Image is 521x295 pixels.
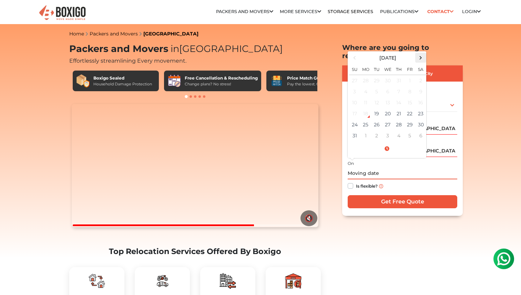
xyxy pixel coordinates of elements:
h2: Where are you going to relocate? [342,43,463,60]
a: Packers and Movers [90,31,138,37]
span: Next Month [416,53,426,62]
img: whatsapp-icon.svg [7,7,21,21]
th: Th [393,63,404,75]
div: Change plans? No stress! [185,81,258,87]
span: Previous Month [350,53,359,62]
img: boxigo_packers_and_movers_plan [154,273,171,289]
a: Storage Services [328,9,373,14]
th: Sa [415,63,426,75]
th: Su [349,63,360,75]
h2: Top Relocation Services Offered By Boxigo [69,247,321,256]
div: Price Match Guarantee [287,75,339,81]
span: in [171,43,179,54]
img: Boxigo Sealed [76,74,90,88]
div: Boxigo Sealed [93,75,152,81]
button: 🔇 [300,210,317,226]
a: Publications [380,9,418,14]
h1: Packers and Movers [69,43,321,55]
th: Select Month [360,53,415,63]
img: boxigo_packers_and_movers_plan [89,273,105,289]
img: info [379,184,383,188]
div: 18 [360,108,371,119]
a: Login [462,9,481,14]
span: Effortlessly streamlining Every movement. [69,57,186,64]
input: Moving date [348,167,457,179]
th: We [382,63,393,75]
div: Pay the lowest. Guaranteed! [287,81,339,87]
img: Boxigo [38,4,86,21]
a: Packers and Movers [216,9,273,14]
a: [GEOGRAPHIC_DATA] [143,31,198,37]
label: Is flexible? [356,182,378,189]
a: Select Time [349,146,425,152]
img: boxigo_packers_and_movers_plan [219,273,236,289]
span: [GEOGRAPHIC_DATA] [168,43,283,54]
a: Contact [425,6,456,17]
div: Free Cancellation & Rescheduling [185,75,258,81]
a: Home [69,31,84,37]
input: Get Free Quote [348,195,457,208]
label: On [348,160,354,167]
div: Household Damage Protection [93,81,152,87]
th: Mo [360,63,371,75]
img: Price Match Guarantee [270,74,284,88]
img: boxigo_packers_and_movers_plan [285,273,302,289]
th: Fr [404,63,415,75]
th: Tu [371,63,382,75]
video: Your browser does not support the video tag. [72,104,318,227]
img: Free Cancellation & Rescheduling [167,74,181,88]
a: More services [280,9,321,14]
